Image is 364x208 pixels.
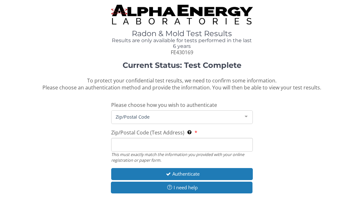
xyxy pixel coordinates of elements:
[111,182,253,193] button: I need help
[171,49,193,56] span: FE430169
[111,129,184,136] span: Zip/Postal Code (Test Address)
[111,29,253,38] h1: Radon & Mold Test Results
[111,152,253,163] div: This must exactly match the information you provided with your online registration or paper form.
[111,5,253,24] img: TightCrop.jpg
[114,113,240,120] span: Zip/Postal Code
[111,168,253,180] button: Authenticate
[42,77,321,91] span: To protect your confidential test results, we need to confirm some information. Please choose an ...
[111,101,217,108] span: Please choose how you wish to authenticate
[111,38,253,49] h4: Results are only available for tests performed in the last 6 years
[123,61,241,70] strong: Current Status: Test Complete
